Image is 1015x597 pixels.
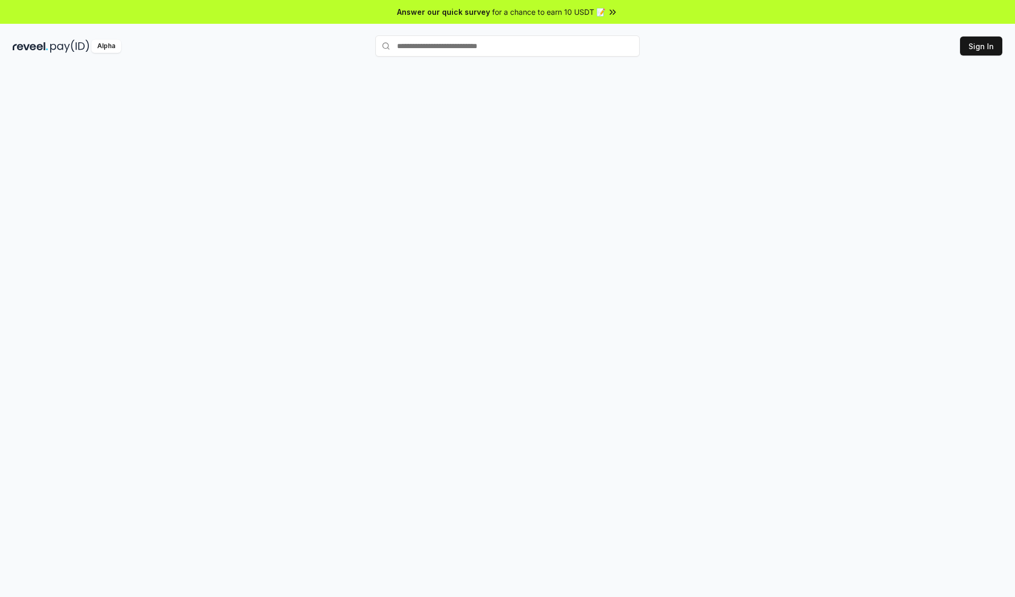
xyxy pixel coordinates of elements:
span: Answer our quick survey [397,6,490,17]
button: Sign In [960,36,1002,56]
img: reveel_dark [13,40,48,53]
span: for a chance to earn 10 USDT 📝 [492,6,605,17]
div: Alpha [91,40,121,53]
img: pay_id [50,40,89,53]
